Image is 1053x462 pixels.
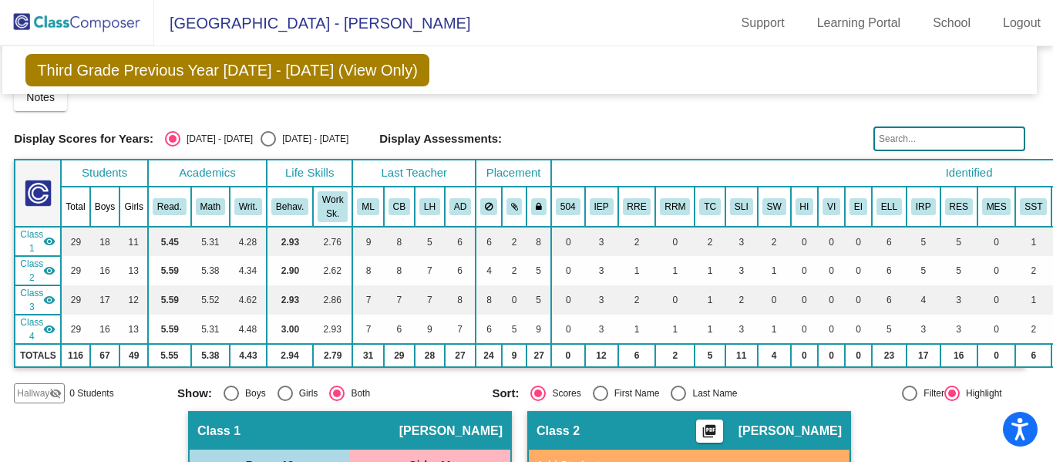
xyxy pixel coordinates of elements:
td: 11 [725,344,758,367]
button: IRP [911,198,936,215]
td: 29 [384,344,415,367]
td: 116 [61,344,89,367]
span: Class 2 [20,257,43,285]
th: Keep away students [476,187,502,227]
th: Keep with students [502,187,527,227]
a: Support [729,11,797,35]
th: Resource Room ELA [618,187,656,227]
td: 8 [384,227,415,256]
div: Boys [239,386,266,400]
td: 0 [758,285,791,315]
td: 1 [1015,227,1051,256]
td: 5.59 [148,256,191,285]
button: SW [762,198,786,215]
td: 8 [445,285,476,315]
button: Writ. [234,198,262,215]
div: Both [345,386,370,400]
th: Student Support Team Meeting [1015,187,1051,227]
th: Hearing Impaired (2.0, if primary) [791,187,819,227]
td: 5 [940,227,977,256]
div: [DATE] - [DATE] [276,132,348,146]
td: 2.90 [267,256,313,285]
td: 2 [618,285,656,315]
button: MES [982,198,1011,215]
td: 2 [1015,256,1051,285]
div: Scores [546,386,580,400]
button: Work Sk. [318,191,348,222]
td: 0 [791,285,819,315]
td: 13 [119,315,148,344]
td: 1 [695,285,725,315]
th: 504 Plan [551,187,585,227]
mat-icon: visibility_off [49,387,62,400]
td: 2 [502,256,527,285]
td: 0 [845,285,872,315]
span: Class 1 [20,228,43,255]
button: Print Students Details [696,420,723,443]
td: 6 [1015,344,1051,367]
td: 6 [872,227,907,256]
td: 6 [476,315,502,344]
td: 2 [618,227,656,256]
td: 12 [585,344,618,367]
td: 4 [476,256,502,285]
td: 7 [384,285,415,315]
button: SLI [730,198,753,215]
td: 7 [415,256,445,285]
input: Search... [873,126,1025,151]
button: CB [389,198,410,215]
td: 3 [940,285,977,315]
td: 4.28 [230,227,267,256]
span: Hallway [17,386,49,400]
td: 31 [352,344,383,367]
th: Math Extra Support [977,187,1016,227]
td: 1 [758,315,791,344]
span: [GEOGRAPHIC_DATA] - [PERSON_NAME] [154,11,470,35]
td: Leslie Morgan - No Class Name [15,256,61,285]
span: [PERSON_NAME] [399,423,503,439]
td: Roxann Bialek - No Class Name [15,227,61,256]
td: 3 [585,285,618,315]
button: ML [357,198,378,215]
td: 0 [551,227,585,256]
td: 27 [526,344,551,367]
td: 5.59 [148,285,191,315]
th: Last Teacher [352,160,476,187]
td: 1 [695,315,725,344]
mat-radio-group: Select an option [492,386,795,401]
td: 2.76 [313,227,352,256]
td: 28 [415,344,445,367]
td: 27 [445,344,476,367]
td: 5 [526,256,551,285]
td: 0 [791,315,819,344]
td: 4.62 [230,285,267,315]
td: 0 [818,285,845,315]
td: 0 [845,315,872,344]
th: Academics [148,160,267,187]
span: Sort: [492,386,519,400]
td: 9 [352,227,383,256]
th: Speech / Language Impairment [725,187,758,227]
td: 2 [758,227,791,256]
td: 0 [818,344,845,367]
td: Carol Ward - No Class Name [15,285,61,315]
th: Christina Brewington [384,187,415,227]
td: 3 [907,315,940,344]
th: Individualized Education Plan [585,187,618,227]
th: Resource Room Math [655,187,695,227]
button: EI [849,198,867,215]
button: Behav. [271,198,308,215]
span: [PERSON_NAME] [738,423,842,439]
td: 0 [655,285,695,315]
mat-icon: visibility [43,265,56,277]
a: Logout [991,11,1053,35]
td: 0 [791,256,819,285]
td: 2 [502,227,527,256]
td: 8 [384,256,415,285]
td: 0 [845,344,872,367]
span: Class 1 [197,423,241,439]
td: 3 [585,256,618,285]
td: 17 [907,344,940,367]
td: 5.31 [191,315,230,344]
th: Teacher Consultant [695,187,725,227]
